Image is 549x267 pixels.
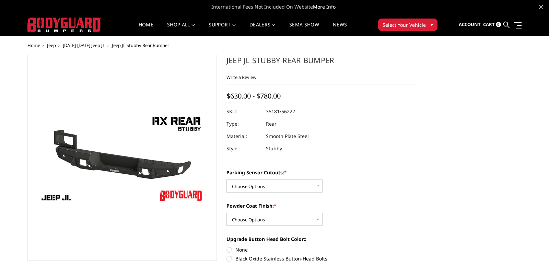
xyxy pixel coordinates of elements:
a: Dealers [249,22,276,36]
dd: 35181/56222 [266,105,295,118]
dt: Style: [226,142,261,155]
a: Home [27,42,40,48]
label: Black Oxide Stainless Button-Head Bolts [226,255,416,262]
a: SEMA Show [289,22,319,36]
span: Select Your Vehicle [383,21,426,28]
a: [DATE]-[DATE] Jeep JL [63,42,105,48]
a: Account [459,15,481,34]
dd: Smooth Plate Steel [266,130,309,142]
a: Jeep JL Stubby Rear Bumper [27,55,217,261]
span: 0 [496,22,501,27]
span: Account [459,21,481,27]
span: Cart [483,21,495,27]
a: Write a Review [226,74,256,80]
span: $630.00 - $780.00 [226,91,281,101]
dt: SKU: [226,105,261,118]
dd: Stubby [266,142,282,155]
img: BODYGUARD BUMPERS [27,18,101,32]
dt: Type: [226,118,261,130]
label: None [226,246,416,253]
label: Upgrade Button Head Bolt Color:: [226,235,416,243]
label: Powder Coat Finish: [226,202,416,209]
h1: Jeep JL Stubby Rear Bumper [226,55,416,70]
button: Select Your Vehicle [378,19,437,31]
span: Jeep JL Stubby Rear Bumper [112,42,169,48]
a: Cart 0 [483,15,501,34]
a: Home [139,22,153,36]
a: More Info [313,3,336,10]
label: Parking Sensor Cutouts: [226,169,416,176]
span: ▾ [431,21,433,28]
a: Support [209,22,236,36]
a: News [333,22,347,36]
dd: Rear [266,118,277,130]
a: Jeep [47,42,56,48]
dt: Material: [226,130,261,142]
img: Jeep JL Stubby Rear Bumper [36,110,208,206]
a: shop all [167,22,195,36]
